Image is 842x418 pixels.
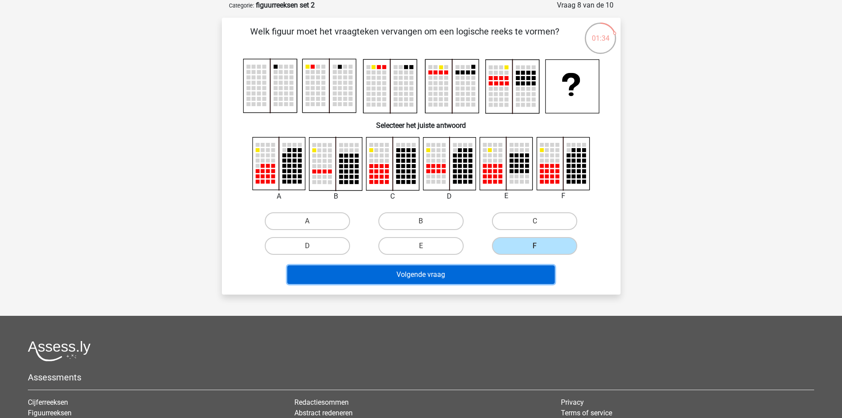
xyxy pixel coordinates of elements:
[561,409,612,417] a: Terms of service
[294,409,353,417] a: Abstract redeneren
[28,341,91,361] img: Assessly logo
[416,191,483,202] div: D
[256,1,315,9] strong: figuurreeksen set 2
[229,2,254,9] small: Categorie:
[530,191,597,201] div: F
[28,372,814,383] h5: Assessments
[294,398,349,406] a: Redactiesommen
[265,212,350,230] label: A
[287,265,555,284] button: Volgende vraag
[561,398,584,406] a: Privacy
[378,212,464,230] label: B
[359,191,426,202] div: C
[236,25,573,51] p: Welk figuur moet het vraagteken vervangen om een logische reeks te vormen?
[378,237,464,255] label: E
[492,212,577,230] label: C
[246,191,312,202] div: A
[302,191,369,202] div: B
[584,22,617,44] div: 01:34
[473,191,540,201] div: E
[265,237,350,255] label: D
[492,237,577,255] label: F
[28,409,72,417] a: Figuurreeksen
[28,398,68,406] a: Cijferreeksen
[236,114,606,130] h6: Selecteer het juiste antwoord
